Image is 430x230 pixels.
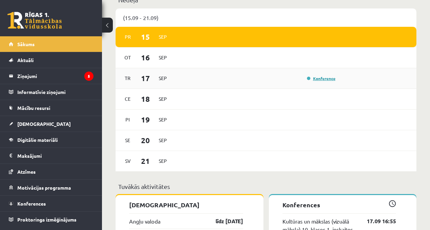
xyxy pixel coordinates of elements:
a: Proktoringa izmēģinājums [9,212,93,227]
span: Atzīmes [17,169,36,175]
a: [DEMOGRAPHIC_DATA] [9,116,93,132]
span: 17 [135,73,156,84]
span: Sep [156,156,170,166]
a: Sākums [9,36,93,52]
a: Ziņojumi5 [9,68,93,84]
span: Digitālie materiāli [17,137,58,143]
span: 20 [135,135,156,146]
a: Konference [307,76,336,81]
span: 15 [135,31,156,42]
legend: Informatīvie ziņojumi [17,84,93,100]
span: Mācību resursi [17,105,50,111]
span: Sep [156,32,170,42]
a: Angļu valoda [129,217,160,225]
p: Konferences [282,200,396,209]
span: Sep [156,73,170,83]
a: Mācību resursi [9,100,93,116]
a: līdz [DATE] [204,217,243,225]
span: Sv [121,156,135,166]
span: Aktuāli [17,57,34,63]
div: (15.09 - 21.09) [116,8,416,27]
a: Informatīvie ziņojumi [9,84,93,100]
a: Konferences [9,196,93,211]
span: Sep [156,94,170,104]
i: 5 [84,72,93,81]
p: Tuvākās aktivitātes [118,182,414,191]
a: Motivācijas programma [9,180,93,195]
p: [DEMOGRAPHIC_DATA] [129,200,243,209]
span: 18 [135,93,156,104]
span: Sākums [17,41,35,47]
span: Motivācijas programma [17,185,71,191]
a: Atzīmes [9,164,93,179]
span: Sep [156,114,170,125]
span: 21 [135,155,156,167]
a: 17.09 16:55 [357,217,396,225]
span: Sep [156,52,170,63]
span: Sep [156,135,170,146]
legend: Ziņojumi [17,68,93,84]
a: Rīgas 1. Tālmācības vidusskola [7,12,62,29]
legend: Maksājumi [17,148,93,164]
a: Aktuāli [9,52,93,68]
span: Tr [121,73,135,83]
span: 19 [135,114,156,125]
span: Ce [121,94,135,104]
a: Digitālie materiāli [9,132,93,148]
span: Pr [121,32,135,42]
span: Se [121,135,135,146]
a: Maksājumi [9,148,93,164]
span: [DEMOGRAPHIC_DATA] [17,121,71,127]
span: Proktoringa izmēģinājums [17,216,76,223]
span: 16 [135,52,156,63]
span: Pi [121,114,135,125]
span: Ot [121,52,135,63]
span: Konferences [17,200,46,207]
